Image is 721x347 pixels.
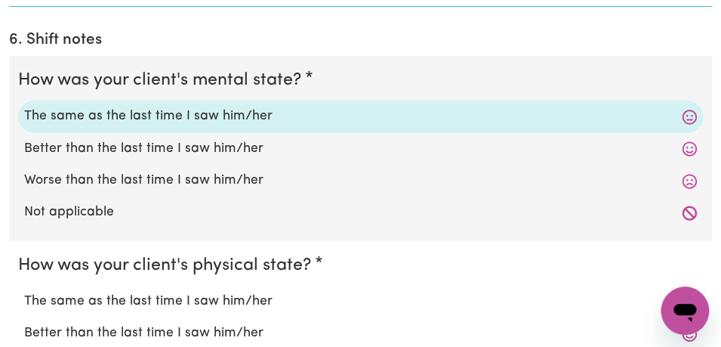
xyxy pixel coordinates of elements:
[18,253,317,280] legend: How was your client's physical state?
[24,107,697,126] label: The same as the last time I saw him/her
[18,68,307,94] legend: How was your client's mental state?
[661,287,709,335] iframe: Button to launch messaging window
[9,31,712,50] h2: 6. Shift notes
[24,171,697,191] label: Worse than the last time I saw him/her
[24,203,697,222] label: Not applicable
[24,292,697,311] label: The same as the last time I saw him/her
[24,324,697,343] label: Better than the last time I saw him/her
[24,139,697,159] label: Better than the last time I saw him/her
